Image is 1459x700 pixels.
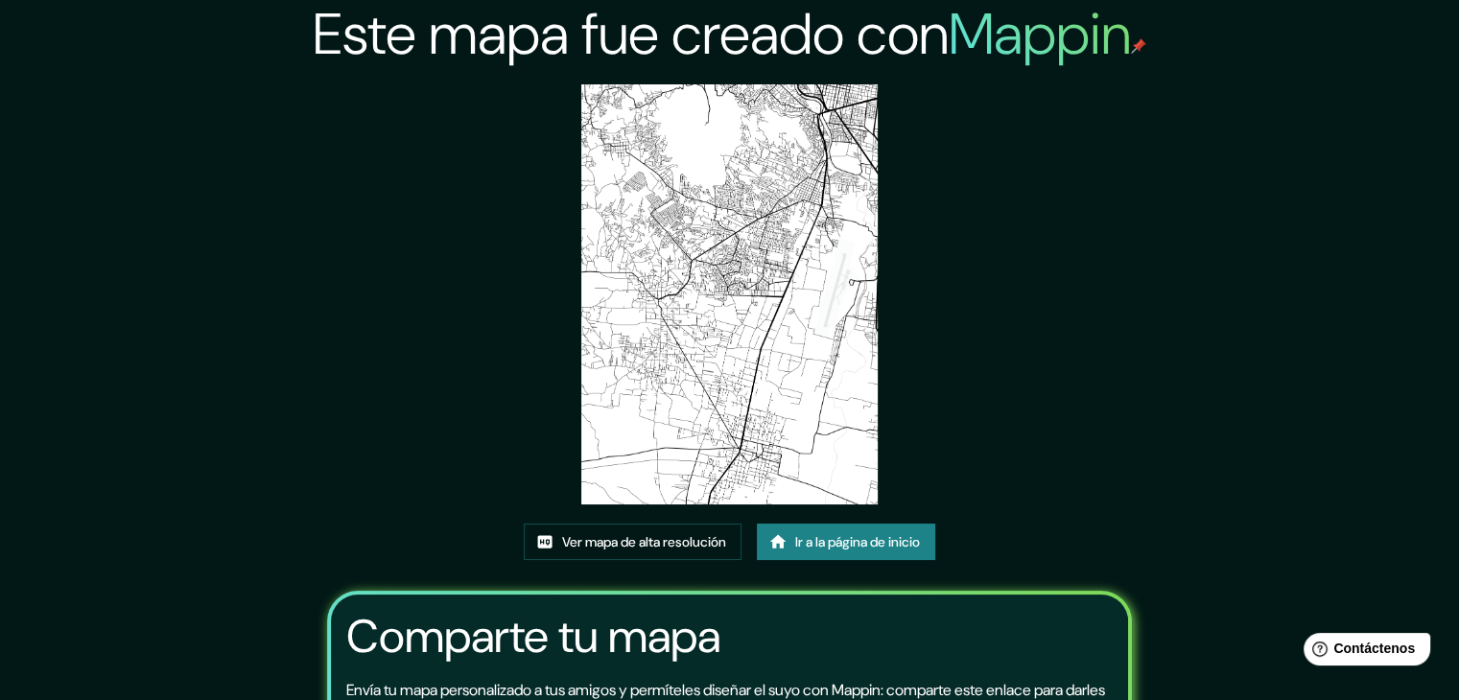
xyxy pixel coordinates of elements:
[1131,38,1146,54] img: pin de mapeo
[1288,625,1438,679] iframe: Lanzador de widgets de ayuda
[581,84,879,504] img: created-map
[795,533,920,550] font: Ir a la página de inicio
[346,606,720,666] font: Comparte tu mapa
[524,524,741,560] a: Ver mapa de alta resolución
[757,524,935,560] a: Ir a la página de inicio
[562,533,726,550] font: Ver mapa de alta resolución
